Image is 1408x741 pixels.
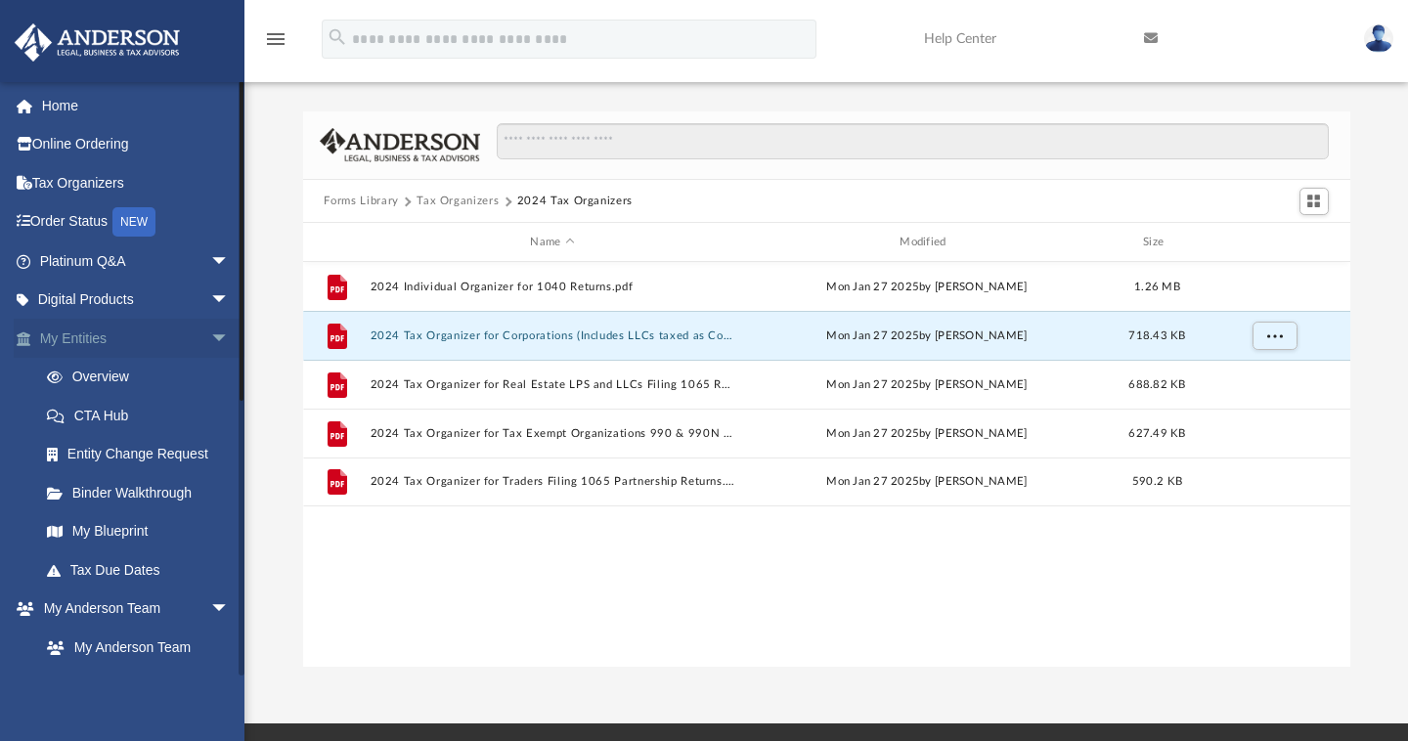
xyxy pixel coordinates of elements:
[1252,322,1297,351] button: More options
[14,281,259,320] a: Digital Productsarrow_drop_down
[370,329,735,342] button: 2024 Tax Organizer for Corporations (Includes LLCs taxed as Corporations) 1120 and 1120S Returns.pdf
[1131,476,1181,487] span: 590.2 KB
[744,425,1110,443] div: Mon Jan 27 2025 by [PERSON_NAME]
[14,319,259,358] a: My Entitiesarrow_drop_down
[14,589,249,629] a: My Anderson Teamarrow_drop_down
[27,512,249,551] a: My Blueprint
[112,207,155,237] div: NEW
[311,234,360,251] div: id
[1364,24,1393,53] img: User Pic
[14,202,259,242] a: Order StatusNEW
[303,262,1350,668] div: grid
[1205,234,1342,251] div: id
[370,281,735,293] button: 2024 Individual Organizer for 1040 Returns.pdf
[14,163,259,202] a: Tax Organizers
[27,628,240,667] a: My Anderson Team
[744,327,1110,345] div: Mon Jan 27 2025 by [PERSON_NAME]
[744,473,1110,491] div: Mon Jan 27 2025 by [PERSON_NAME]
[327,26,348,48] i: search
[370,378,735,391] button: 2024 Tax Organizer for Real Estate LPS and LLCs Filing 1065 Returns.pdf
[417,193,499,210] button: Tax Organizers
[27,667,249,706] a: Anderson System
[1134,282,1180,292] span: 1.26 MB
[324,193,398,210] button: Forms Library
[1299,188,1329,215] button: Switch to Grid View
[14,241,259,281] a: Platinum Q&Aarrow_drop_down
[744,279,1110,296] div: Mon Jan 27 2025 by [PERSON_NAME]
[744,376,1110,394] div: Mon Jan 27 2025 by [PERSON_NAME]
[14,86,259,125] a: Home
[1118,234,1196,251] div: Size
[27,550,259,589] a: Tax Due Dates
[370,476,735,489] button: 2024 Tax Organizer for Traders Filing 1065 Partnership Returns.pdf
[210,281,249,321] span: arrow_drop_down
[370,427,735,440] button: 2024 Tax Organizer for Tax Exempt Organizations 990 & 990N Returns.pdf
[264,37,287,51] a: menu
[210,589,249,630] span: arrow_drop_down
[14,125,259,164] a: Online Ordering
[743,234,1109,251] div: Modified
[9,23,186,62] img: Anderson Advisors Platinum Portal
[27,396,259,435] a: CTA Hub
[1128,428,1185,439] span: 627.49 KB
[517,193,633,210] button: 2024 Tax Organizers
[1128,330,1185,341] span: 718.43 KB
[27,358,259,397] a: Overview
[264,27,287,51] i: menu
[369,234,734,251] div: Name
[1128,379,1185,390] span: 688.82 KB
[27,435,259,474] a: Entity Change Request
[27,473,259,512] a: Binder Walkthrough
[210,241,249,282] span: arrow_drop_down
[497,123,1328,160] input: Search files and folders
[210,319,249,359] span: arrow_drop_down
